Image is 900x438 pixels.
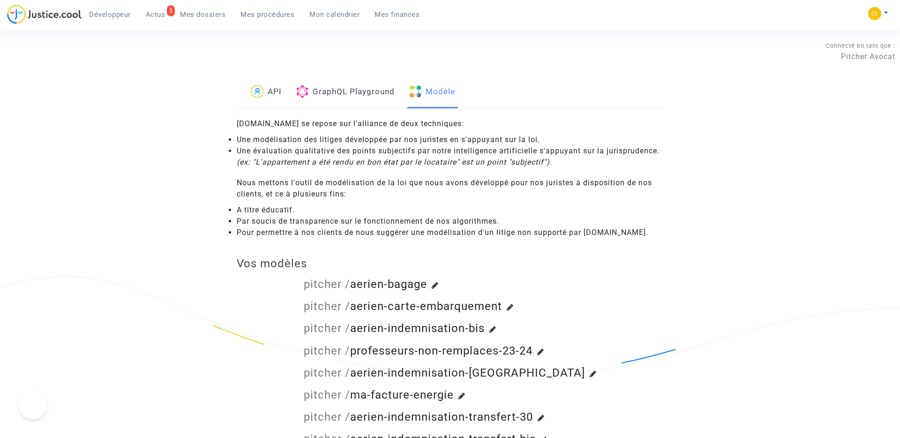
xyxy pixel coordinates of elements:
a: Mes procédures [233,8,302,22]
div: Nous mettons l'outil de modélisation de la loi que nous avons développé pour nos juristes à dispo... [237,177,664,200]
span: pitcher / [304,278,350,291]
span: Actus [146,10,165,19]
a: GraphQL Playground [296,76,395,108]
a: Mes dossiers [172,8,233,22]
span: Mes dossiers [180,10,225,19]
a: pitcher /aerien-indemnisation-bis [304,322,485,335]
a: pitcher /aerien-bagage [304,278,427,291]
h3: Vos modèles [237,257,664,271]
a: Modèle [409,76,455,108]
img: blocks.png [409,85,422,98]
div: [DOMAIN_NAME] se repose sur l'alliance de deux techniques: [237,118,664,129]
a: API [251,76,282,108]
div: 5 [167,5,175,16]
img: graphql.png [296,85,309,98]
i: (ex: "L'appartement a été rendu en bon état par le locataire" est un point "subjectif"). [237,158,552,166]
span: Mes finances [375,10,420,19]
li: Pour permettre à nos clients de nous suggérer une modélisation d'un litige non supporté par [DOMA... [237,227,664,238]
a: pitcher /ma-facture-energie [304,388,454,401]
a: pitcher /aerien-carte-embarquement [304,300,502,313]
span: pitcher / [304,344,350,357]
a: Mon calendrier [302,8,367,22]
span: pitcher / [304,300,350,313]
li: Par soucis de transparence sur le fonctionnement de nos algorithmes. [237,216,664,227]
a: pitcher /professeurs-non-remplaces-23-24 [304,344,532,357]
span: Mon calendrier [309,10,360,19]
a: pitcher /aerien-indemnisation-[GEOGRAPHIC_DATA] [304,366,585,379]
li: Une modélisation des litiges développée par nos juristes en s'appuyant sur la loi. [237,134,664,145]
span: pitcher / [304,366,350,379]
span: Connecté en tant que : [826,42,895,49]
img: icon-passager.svg [251,85,264,98]
img: jc-logo.svg [7,5,82,24]
li: A titre éducatif. [237,204,664,216]
span: pitcher / [304,322,350,335]
img: f0b917ab549025eb3af43f3c4438ad5d [868,7,881,20]
a: Développeur [82,8,138,22]
span: Mes procédures [240,10,294,19]
a: Mes finances [367,8,427,22]
a: pitcher /aerien-indemnisation-transfert-30 [304,410,533,423]
span: Développeur [89,10,131,19]
li: Une évaluation qualitative des points subjectifs par notre intelligence artificielle s'appuyant s... [237,145,664,168]
a: 5Actus [138,8,173,22]
span: pitcher / [304,410,350,423]
span: pitcher / [304,388,350,401]
iframe: Help Scout Beacon - Open [19,391,47,419]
